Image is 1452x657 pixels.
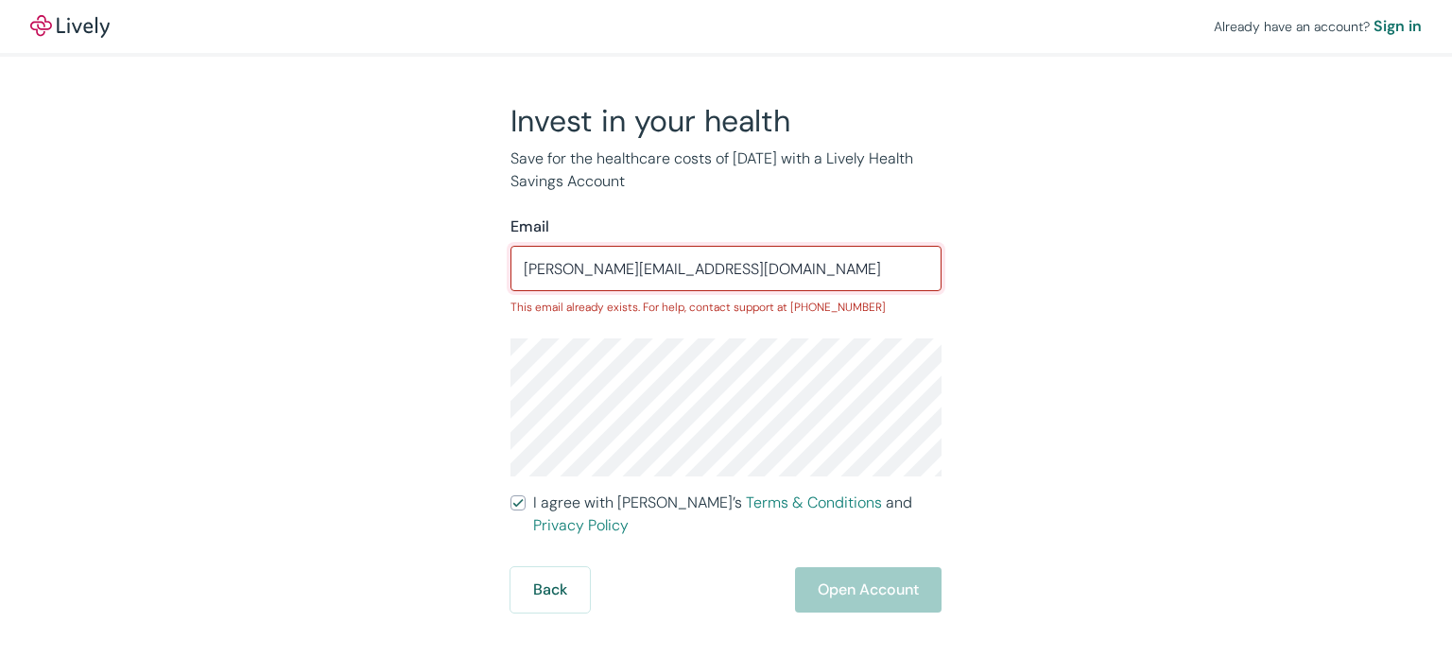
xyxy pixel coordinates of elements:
div: Already have an account? [1214,15,1422,38]
span: I agree with [PERSON_NAME]’s and [533,492,942,537]
img: Lively [30,15,110,38]
label: Email [510,216,549,238]
a: LivelyLively [30,15,110,38]
h2: Invest in your health [510,102,942,140]
button: Back [510,567,590,613]
a: Terms & Conditions [746,493,882,512]
p: This email already exists. For help, contact support at [PHONE_NUMBER] [510,299,942,316]
a: Privacy Policy [533,515,629,535]
p: Save for the healthcare costs of [DATE] with a Lively Health Savings Account [510,147,942,193]
a: Sign in [1374,15,1422,38]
